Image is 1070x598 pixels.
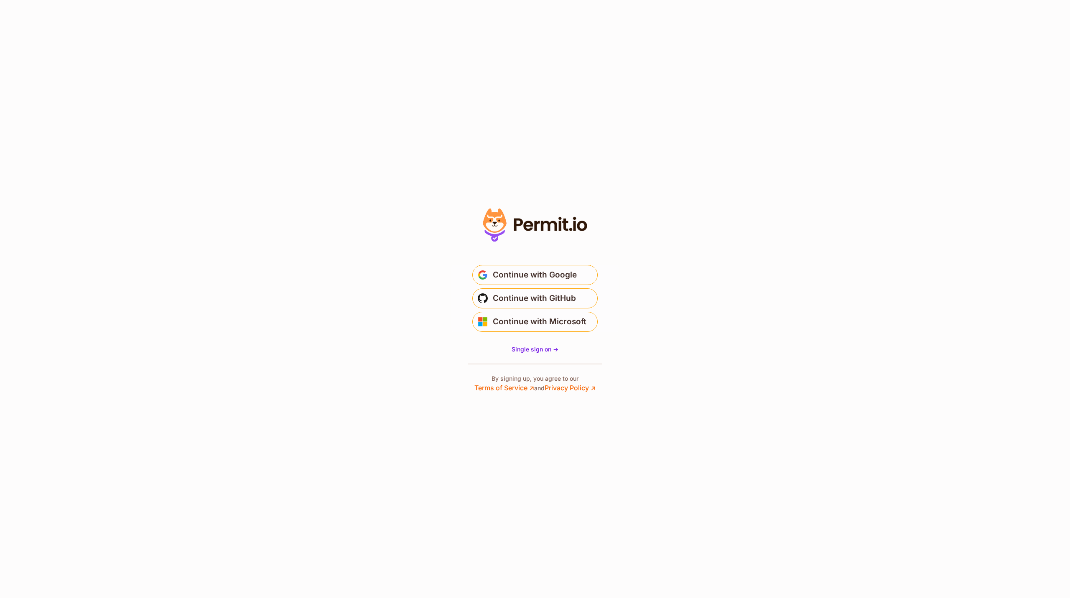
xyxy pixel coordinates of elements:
[472,312,598,332] button: Continue with Microsoft
[472,265,598,285] button: Continue with Google
[472,288,598,308] button: Continue with GitHub
[474,384,534,392] a: Terms of Service ↗
[493,315,586,328] span: Continue with Microsoft
[493,292,576,305] span: Continue with GitHub
[545,384,596,392] a: Privacy Policy ↗
[474,374,596,393] p: By signing up, you agree to our and
[512,346,558,353] span: Single sign on ->
[512,345,558,354] a: Single sign on ->
[493,268,577,282] span: Continue with Google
